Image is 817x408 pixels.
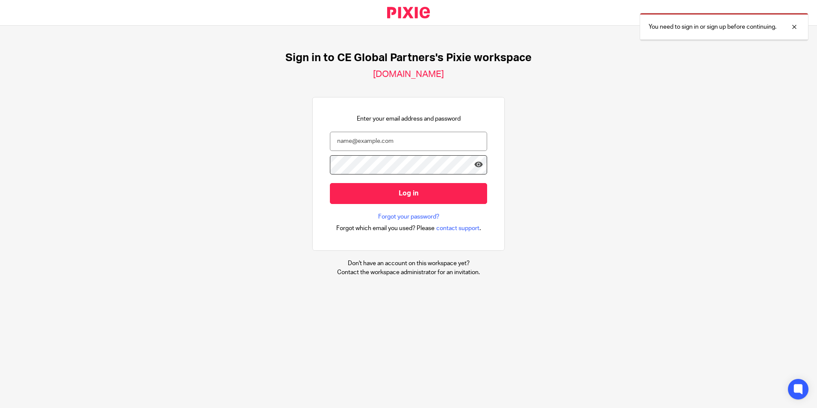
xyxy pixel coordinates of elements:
[357,115,461,123] p: Enter your email address and password
[330,183,487,204] input: Log in
[649,23,776,31] p: You need to sign in or sign up before continuing.
[337,268,480,277] p: Contact the workspace administrator for an invitation.
[373,69,444,80] h2: [DOMAIN_NAME]
[330,132,487,151] input: name@example.com
[285,51,532,65] h1: Sign in to CE Global Partners's Pixie workspace
[336,223,481,233] div: .
[337,259,480,268] p: Don't have an account on this workspace yet?
[378,213,439,221] a: Forgot your password?
[336,224,435,233] span: Forgot which email you used? Please
[436,224,479,233] span: contact support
